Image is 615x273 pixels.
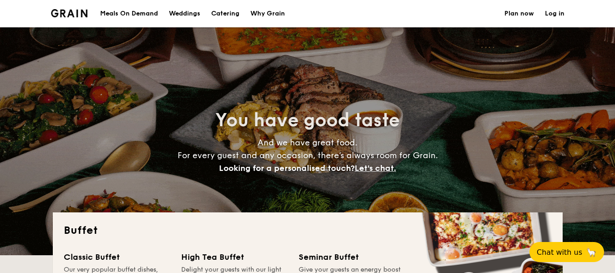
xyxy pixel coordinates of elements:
[529,242,604,262] button: Chat with us🦙
[215,109,400,131] span: You have good taste
[51,9,88,17] a: Logotype
[586,247,597,258] span: 🦙
[355,163,396,173] span: Let's chat.
[181,251,288,263] div: High Tea Buffet
[51,9,88,17] img: Grain
[178,138,438,173] span: And we have great food. For every guest and any occasion, there’s always room for Grain.
[299,251,405,263] div: Seminar Buffet
[64,223,552,238] h2: Buffet
[64,251,170,263] div: Classic Buffet
[537,248,582,257] span: Chat with us
[219,163,355,173] span: Looking for a personalised touch?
